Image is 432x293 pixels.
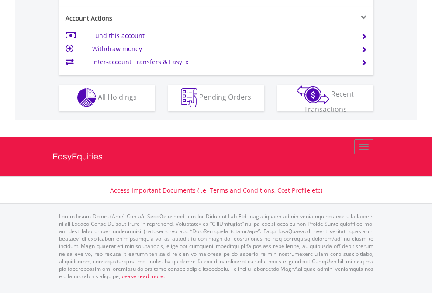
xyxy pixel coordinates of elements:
[168,85,264,111] button: Pending Orders
[59,14,216,23] div: Account Actions
[59,213,373,280] p: Lorem Ipsum Dolors (Ame) Con a/e SeddOeiusmod tem InciDiduntut Lab Etd mag aliquaen admin veniamq...
[92,55,350,69] td: Inter-account Transfers & EasyFx
[92,29,350,42] td: Fund this account
[181,88,197,107] img: pending_instructions-wht.png
[277,85,373,111] button: Recent Transactions
[77,88,96,107] img: holdings-wht.png
[110,186,322,194] a: Access Important Documents (i.e. Terms and Conditions, Cost Profile etc)
[120,272,165,280] a: please read more:
[297,85,329,104] img: transactions-zar-wht.png
[199,92,251,102] span: Pending Orders
[98,92,137,102] span: All Holdings
[59,85,155,111] button: All Holdings
[304,89,354,114] span: Recent Transactions
[52,137,380,176] a: EasyEquities
[92,42,350,55] td: Withdraw money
